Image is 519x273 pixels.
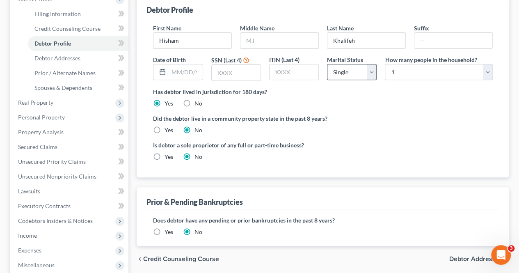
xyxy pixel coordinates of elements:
a: Unsecured Nonpriority Claims [11,169,128,184]
span: Secured Claims [18,143,57,150]
a: Spouses & Dependents [28,80,128,95]
span: Filing Information [34,10,81,17]
button: Debtor Addresses chevron_right [449,256,509,262]
label: Date of Birth [153,55,186,64]
div: Send us a message [17,151,137,159]
a: Prior / Alternate Names [28,66,128,80]
label: SSN (Last 4) [211,56,242,64]
label: How many people in the household? [385,55,477,64]
span: Search for help [17,187,66,195]
span: Lawsuits [18,188,40,195]
span: Personal Property [18,114,65,121]
div: [PERSON_NAME] [37,124,84,133]
div: Send us a messageWe typically reply in a few hours [8,144,156,175]
input: -- [327,33,405,48]
label: Is debtor a sole proprietor of any full or part-time business? [153,141,319,149]
input: -- [153,33,231,48]
img: Profile image for Lindsey [17,116,33,132]
a: Property Analysis [11,125,128,140]
label: Marital Status [327,55,363,64]
i: chevron_left [137,256,143,262]
label: Yes [165,153,173,161]
div: Recent message [17,103,147,112]
a: Executory Contracts [11,199,128,213]
div: Profile image for LindseyYou're welcome![PERSON_NAME]•[DATE] [9,109,155,139]
span: Credit Counseling Course [34,25,101,32]
span: 3 [508,245,514,252]
button: Messages [55,197,109,230]
div: Debtor Profile [146,5,193,15]
p: Hi there! [16,58,148,72]
span: Executory Contracts [18,202,71,209]
a: Debtor Addresses [28,51,128,66]
a: Lawsuits [11,184,128,199]
label: Did the debtor live in a community property state in the past 8 years? [153,114,493,123]
input: XXXX [212,65,261,80]
input: -- [414,33,492,48]
a: Secured Claims [11,140,128,154]
span: Debtor Addresses [34,55,80,62]
a: Credit Counseling Course [28,21,128,36]
div: Prior & Pending Bankruptcies [146,197,243,207]
div: Close [141,13,156,28]
label: No [194,228,202,236]
label: Middle Name [240,24,274,32]
span: Credit Counseling Course [143,256,219,262]
button: chevron_left Credit Counseling Course [137,256,219,262]
label: No [194,126,202,134]
span: Messages [68,218,96,224]
span: Debtor Profile [34,40,71,47]
span: Real Property [18,99,53,106]
img: Profile image for Lindsey [103,13,120,30]
img: Profile image for James [119,13,135,30]
img: logo [16,18,71,26]
label: ITIN (Last 4) [269,55,300,64]
label: Suffix [414,24,429,32]
input: M.I [240,33,318,48]
label: Yes [165,126,173,134]
img: Profile image for Emma [88,13,104,30]
label: Yes [165,99,173,108]
input: XXXX [270,64,318,80]
span: Home [18,218,37,224]
button: Help [110,197,164,230]
a: Unsecured Priority Claims [11,154,128,169]
label: First Name [153,24,181,32]
span: Spouses & Dependents [34,84,92,91]
iframe: Intercom live chat [491,245,511,265]
span: Unsecured Nonpriority Claims [18,173,96,180]
span: Help [130,218,143,224]
a: Filing Information [28,7,128,21]
a: Debtor Profile [28,36,128,51]
span: Miscellaneous [18,262,55,268]
label: Has debtor lived in jurisdiction for 180 days? [153,87,493,96]
label: No [194,99,202,108]
button: Search for help [12,183,152,199]
span: You're welcome! [37,116,84,123]
label: Does debtor have any pending or prior bankruptcies in the past 8 years? [153,216,493,225]
div: • [DATE] [86,124,109,133]
span: Property Analysis [18,128,64,135]
label: Last Name [327,24,354,32]
div: Recent messageProfile image for LindseyYou're welcome![PERSON_NAME]•[DATE] [8,96,156,140]
label: Yes [165,228,173,236]
span: Unsecured Priority Claims [18,158,86,165]
div: We typically reply in a few hours [17,159,137,168]
span: Debtor Addresses [449,256,503,262]
label: No [194,153,202,161]
p: How can we help? [16,72,148,86]
span: Income [18,232,37,239]
span: Codebtors Insiders & Notices [18,217,93,224]
span: Prior / Alternate Names [34,69,96,76]
span: Expenses [18,247,41,254]
input: MM/DD/YYYY [169,64,202,80]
